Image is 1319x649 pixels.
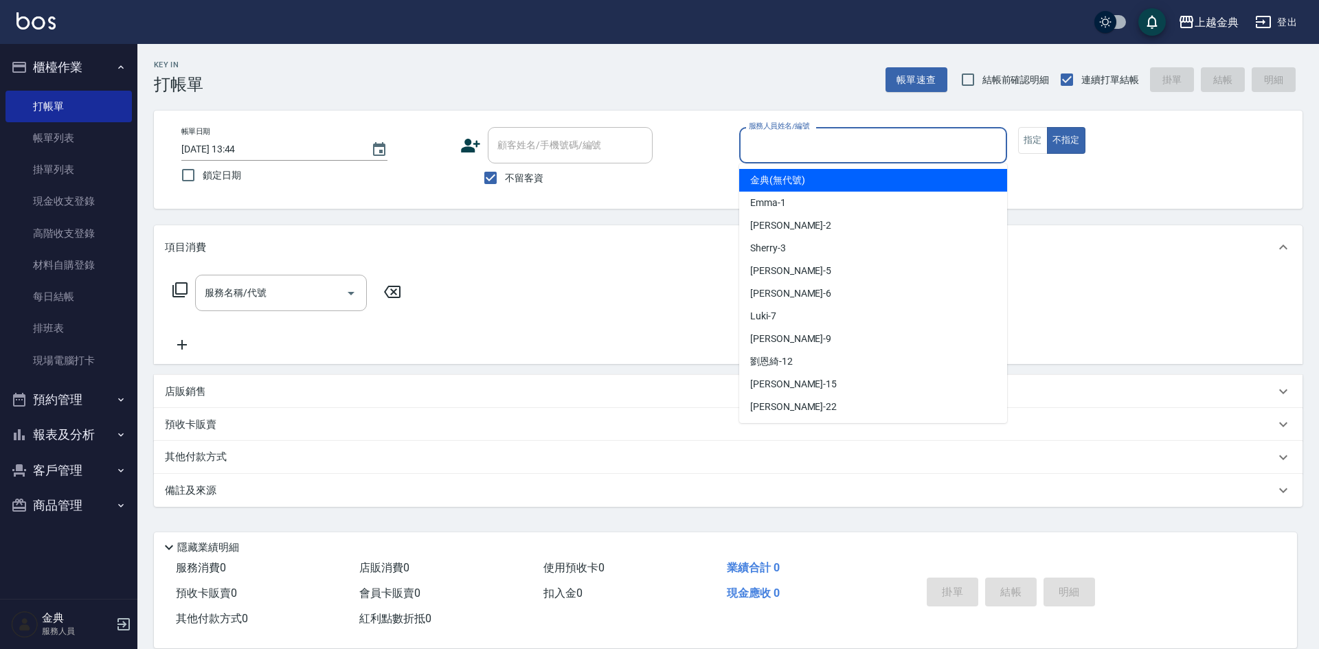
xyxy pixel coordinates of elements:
span: 服務消費 0 [176,561,226,574]
span: Luki -7 [750,309,776,323]
span: 連續打單結帳 [1081,73,1139,87]
span: [PERSON_NAME] -6 [750,286,831,301]
p: 備註及來源 [165,483,216,498]
a: 排班表 [5,312,132,344]
span: 金典 (無代號) [750,173,805,187]
label: 服務人員姓名/編號 [749,121,809,131]
div: 店販銷售 [154,375,1303,408]
h2: Key In [154,60,203,69]
span: Emma -1 [750,196,786,210]
h5: 金典 [42,611,112,625]
a: 材料自購登錄 [5,249,132,281]
button: Choose date, selected date is 2025-09-23 [363,133,396,166]
button: 預約管理 [5,382,132,418]
span: 店販消費 0 [359,561,409,574]
div: 項目消費 [154,225,1303,269]
div: 上越金典 [1195,14,1239,31]
span: 紅利點數折抵 0 [359,612,431,625]
img: Person [11,611,38,638]
span: 扣入金 0 [543,587,583,600]
label: 帳單日期 [181,126,210,137]
button: 指定 [1018,127,1048,154]
span: 鎖定日期 [203,168,241,183]
div: 其他付款方式 [154,441,1303,474]
span: 預收卡販賣 0 [176,587,237,600]
span: 會員卡販賣 0 [359,587,420,600]
span: 現金應收 0 [727,587,780,600]
button: 不指定 [1047,127,1085,154]
a: 掛單列表 [5,154,132,185]
span: [PERSON_NAME] -2 [750,218,831,233]
span: 不留客資 [505,171,543,185]
a: 打帳單 [5,91,132,122]
p: 隱藏業績明細 [177,540,239,555]
span: 劉恩綺 -12 [750,354,793,369]
p: 預收卡販賣 [165,418,216,432]
button: 上越金典 [1173,8,1244,36]
span: 結帳前確認明細 [982,73,1050,87]
a: 現場電腦打卡 [5,345,132,376]
button: 登出 [1250,10,1303,35]
h3: 打帳單 [154,75,203,94]
a: 現金收支登錄 [5,185,132,217]
a: 帳單列表 [5,122,132,154]
button: 商品管理 [5,488,132,523]
button: Open [340,282,362,304]
p: 項目消費 [165,240,206,255]
span: 其他付款方式 0 [176,612,248,625]
span: [PERSON_NAME] -5 [750,264,831,278]
span: [PERSON_NAME] -22 [750,400,837,414]
button: 客戶管理 [5,453,132,488]
span: 使用預收卡 0 [543,561,605,574]
button: 帳單速查 [886,67,947,93]
button: 報表及分析 [5,417,132,453]
a: 每日結帳 [5,281,132,312]
button: 櫃檯作業 [5,49,132,85]
p: 其他付款方式 [165,450,234,465]
button: save [1138,8,1166,36]
span: [PERSON_NAME] -15 [750,377,837,391]
p: 店販銷售 [165,385,206,399]
p: 服務人員 [42,625,112,637]
a: 高階收支登錄 [5,218,132,249]
input: YYYY/MM/DD hh:mm [181,138,357,161]
span: 業績合計 0 [727,561,780,574]
span: [PERSON_NAME] -9 [750,332,831,346]
span: Sherry -3 [750,241,786,255]
div: 備註及來源 [154,474,1303,507]
img: Logo [16,12,56,30]
div: 預收卡販賣 [154,408,1303,441]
